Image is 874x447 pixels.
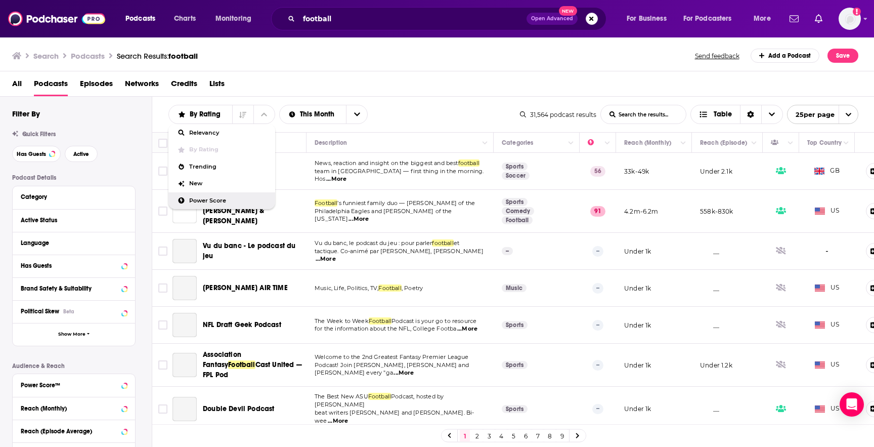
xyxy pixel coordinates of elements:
span: team in [GEOGRAPHIC_DATA] — first thing in the morning. Hos [315,168,484,183]
span: Football [369,317,391,324]
span: Football [368,393,391,400]
a: Sports [502,405,528,413]
span: Podcasts [34,75,68,96]
span: Trending [189,164,267,170]
a: Show notifications dropdown [811,10,826,27]
h2: Select Date Range [279,105,368,124]
span: Power Score [189,198,267,204]
span: Toggle select row [158,360,167,370]
button: Reach (Monthly) [21,401,127,414]
button: Sort Direction [232,105,253,124]
button: Has Guests [21,259,127,272]
p: 33k-49k [624,167,649,176]
input: Search podcasts, credits, & more... [299,11,527,27]
button: Reach (Episode Average) [21,424,127,437]
button: Column Actions [748,137,760,149]
div: Power Score [588,137,602,149]
span: Philadelphia Eagles and [PERSON_NAME] of the [US_STATE] [315,208,452,223]
span: Podcast, hosted by [PERSON_NAME] [315,393,444,408]
span: Logged in as rowan.sullivan [839,8,861,30]
p: 4.2m-6.2m [624,207,659,216]
a: Comedy [502,207,534,215]
a: 4 [496,430,506,442]
p: Under 1k [624,247,651,256]
p: -- [592,320,603,330]
p: 558k-830k [700,207,733,216]
span: Podcast! Join [PERSON_NAME], [PERSON_NAME] and [PERSON_NAME] every "ga [315,361,469,377]
a: 6 [520,430,531,442]
a: 8 [545,430,555,442]
p: Under 1k [624,404,651,413]
span: US [815,360,840,370]
span: Monitoring [215,12,251,26]
button: close menu [253,105,275,124]
span: Open Advanced [531,16,573,21]
a: Credits [171,75,197,96]
a: REX AIR TIME [172,276,197,300]
span: US [815,404,840,414]
span: Relevancy [189,130,267,136]
a: Podchaser - Follow, Share and Rate Podcasts [8,9,105,28]
span: ...More [326,175,346,183]
a: [PERSON_NAME] AIR TIME [203,283,288,293]
h2: Choose View [690,105,783,124]
div: Reach (Monthly) [624,137,671,149]
a: Lists [209,75,225,96]
p: -- [592,283,603,293]
a: Show notifications dropdown [785,10,803,27]
span: Toggle select row [158,247,167,256]
span: Welcome to the 2nd Greatest Fantasy Premier League [315,353,469,360]
div: Active Status [21,217,120,224]
span: Football [228,360,255,369]
span: for the information about the NFL, College Footba [315,325,456,332]
span: All [12,75,22,96]
button: Column Actions [840,137,852,149]
span: News, reaction and insight on the biggest and best [315,159,458,167]
span: Vu du banc, le podcast du jeu : pour parler [315,239,432,247]
span: The Best New ASU [315,393,368,400]
span: ...More [457,325,477,333]
div: Categories [502,137,533,149]
a: Sports [502,198,528,206]
svg: Add a profile image [853,8,861,16]
span: New [559,6,577,16]
p: 91 [590,206,605,216]
span: Toggle select row [158,283,167,293]
button: Has Guests [12,146,61,162]
span: 25 per page [788,107,835,123]
button: close menu [169,111,232,118]
button: Show profile menu [839,8,861,30]
a: 1 [460,430,470,442]
p: -- [592,360,603,370]
a: Sports [502,162,528,171]
button: open menu [747,11,783,27]
span: et [454,239,459,247]
p: __ [700,321,719,330]
div: Top Country [807,137,842,149]
button: Column Actions [784,137,797,149]
button: Category [21,190,127,203]
span: Toggle select row [158,320,167,330]
div: Power Score™ [21,382,118,389]
div: Search Results: [117,51,198,61]
a: Double Devil Podcast [172,397,197,421]
span: Music, Life, Politics, TV, [315,285,378,292]
a: Add a Podcast [751,49,820,63]
div: Reach (Episode) [700,137,747,149]
div: Reach (Monthly) [21,405,118,412]
button: Column Actions [601,137,614,149]
div: Language [21,239,120,247]
img: User Profile [839,8,861,30]
span: NFL Draft Geek Podcast [203,320,281,329]
span: US [815,283,840,293]
span: US [815,206,840,216]
div: Has Guests [21,262,118,269]
p: -- [592,404,603,414]
span: Political Skew [21,308,59,315]
span: Toggle select row [158,207,167,216]
button: Open AdvancedNew [527,13,578,25]
div: Description [315,137,347,149]
span: Episodes [80,75,113,96]
p: Under 2.1k [700,167,732,176]
button: open menu [677,11,747,27]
